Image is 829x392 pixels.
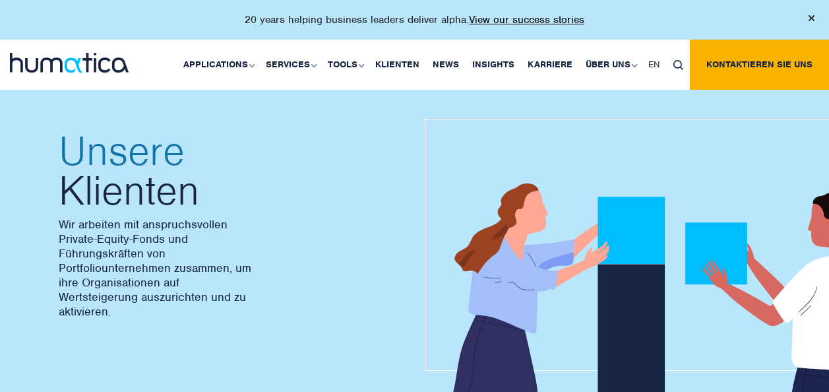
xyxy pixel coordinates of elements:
a: Kontaktieren Sie uns [690,40,829,90]
a: View our success stories [469,13,584,26]
a: EN [642,40,667,90]
img: search_icon [673,60,683,70]
a: Services [259,40,321,90]
h2: Klienten [59,131,402,211]
a: News [426,40,466,90]
a: Über uns [579,40,642,90]
a: Tools [321,40,369,90]
a: Insights [466,40,521,90]
span: Unsere [59,131,402,171]
a: Karriere [521,40,579,90]
p: 20 years helping business leaders deliver alpha. [245,13,584,26]
img: logo [10,53,129,73]
a: Applications [177,40,259,90]
p: Wir arbeiten mit anspruchsvollen Private-Equity-Fonds und Führungskräften von Portfoliounternehme... [59,217,402,319]
a: Klienten [369,40,426,90]
span: EN [648,59,660,70]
